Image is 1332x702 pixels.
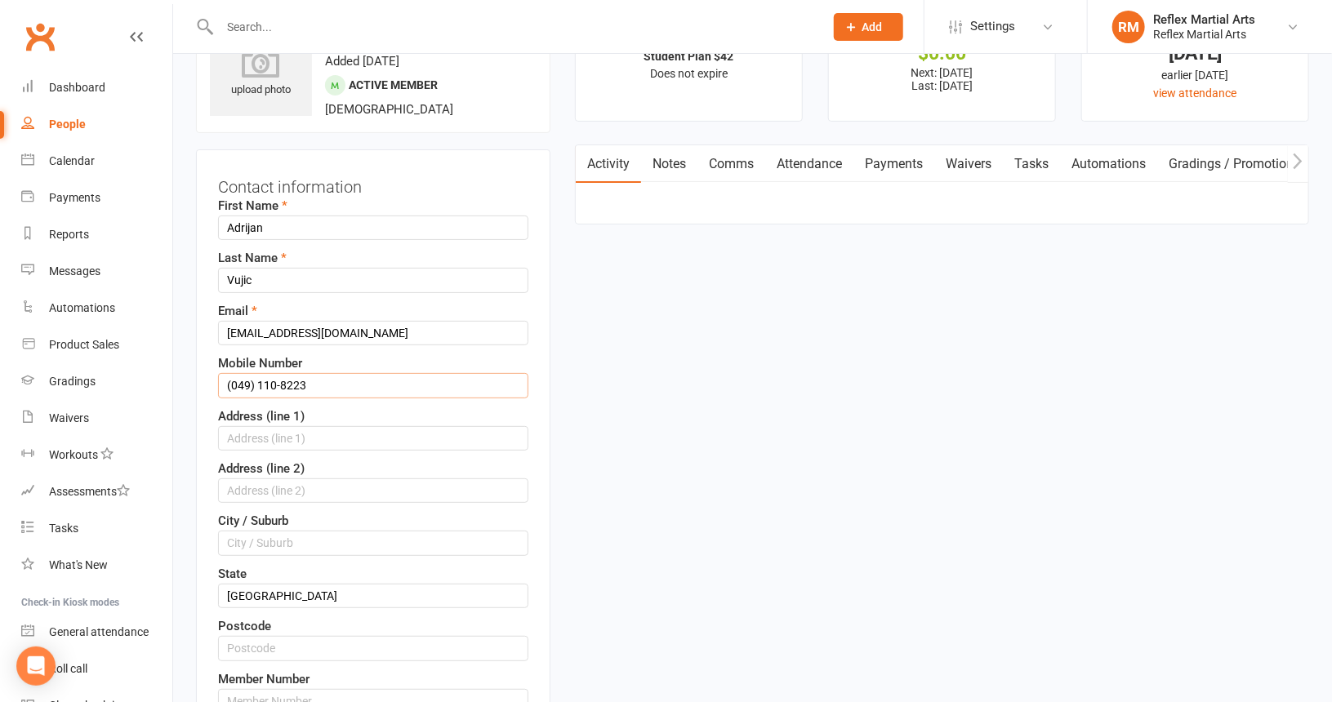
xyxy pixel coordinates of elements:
[49,338,119,351] div: Product Sales
[218,171,528,196] h3: Contact information
[218,564,247,584] label: State
[218,459,305,478] label: Address (line 2)
[21,400,172,437] a: Waivers
[650,67,728,80] span: Does not expire
[1003,145,1060,183] a: Tasks
[21,69,172,106] a: Dashboard
[1153,12,1255,27] div: Reflex Martial Arts
[210,45,312,99] div: upload photo
[21,106,172,143] a: People
[21,437,172,473] a: Workouts
[49,81,105,94] div: Dashboard
[49,118,86,131] div: People
[218,636,528,660] input: Postcode
[21,473,172,510] a: Assessments
[16,646,56,686] div: Open Intercom Messenger
[218,196,287,215] label: First Name
[218,669,310,689] label: Member Number
[697,145,765,183] a: Comms
[844,66,1040,92] p: Next: [DATE] Last: [DATE]
[218,248,287,268] label: Last Name
[218,321,528,345] input: Email
[1097,45,1294,62] div: [DATE]
[21,216,172,253] a: Reports
[218,407,305,426] label: Address (line 1)
[49,264,100,278] div: Messages
[934,145,1003,183] a: Waivers
[1112,11,1145,43] div: RM
[49,411,89,424] div: Waivers
[21,510,172,547] a: Tasks
[834,13,903,41] button: Add
[218,478,528,503] input: Address (line 2)
[1153,27,1255,42] div: Reflex Martial Arts
[49,662,87,675] div: Roll call
[49,191,100,204] div: Payments
[49,228,89,241] div: Reports
[644,50,734,63] strong: Student Plan $42
[641,145,697,183] a: Notes
[21,363,172,400] a: Gradings
[21,547,172,584] a: What's New
[218,373,528,398] input: Mobile Number
[970,8,1015,45] span: Settings
[325,102,453,117] span: [DEMOGRAPHIC_DATA]
[49,522,78,535] div: Tasks
[49,375,96,388] div: Gradings
[218,301,257,321] label: Email
[21,253,172,290] a: Messages
[1154,87,1237,100] a: view attendance
[218,584,528,608] input: State
[1097,66,1294,84] div: earlier [DATE]
[21,651,172,687] a: Roll call
[844,45,1040,62] div: $0.00
[576,145,641,183] a: Activity
[862,20,883,33] span: Add
[1157,145,1312,183] a: Gradings / Promotions
[218,511,288,531] label: City / Suburb
[1060,145,1157,183] a: Automations
[218,268,528,292] input: Last Name
[20,16,60,57] a: Clubworx
[349,78,438,91] span: Active member
[218,426,528,451] input: Address (line 1)
[49,558,108,571] div: What's New
[49,448,98,461] div: Workouts
[49,485,130,498] div: Assessments
[218,215,528,240] input: First Name
[21,327,172,363] a: Product Sales
[218,531,528,555] input: City / Suburb
[21,614,172,651] a: General attendance kiosk mode
[218,353,302,373] label: Mobile Number
[21,180,172,216] a: Payments
[218,616,271,636] label: Postcode
[765,145,853,183] a: Attendance
[49,154,95,167] div: Calendar
[49,625,149,638] div: General attendance
[21,143,172,180] a: Calendar
[49,301,115,314] div: Automations
[215,16,813,38] input: Search...
[325,54,399,69] time: Added [DATE]
[853,145,934,183] a: Payments
[21,290,172,327] a: Automations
